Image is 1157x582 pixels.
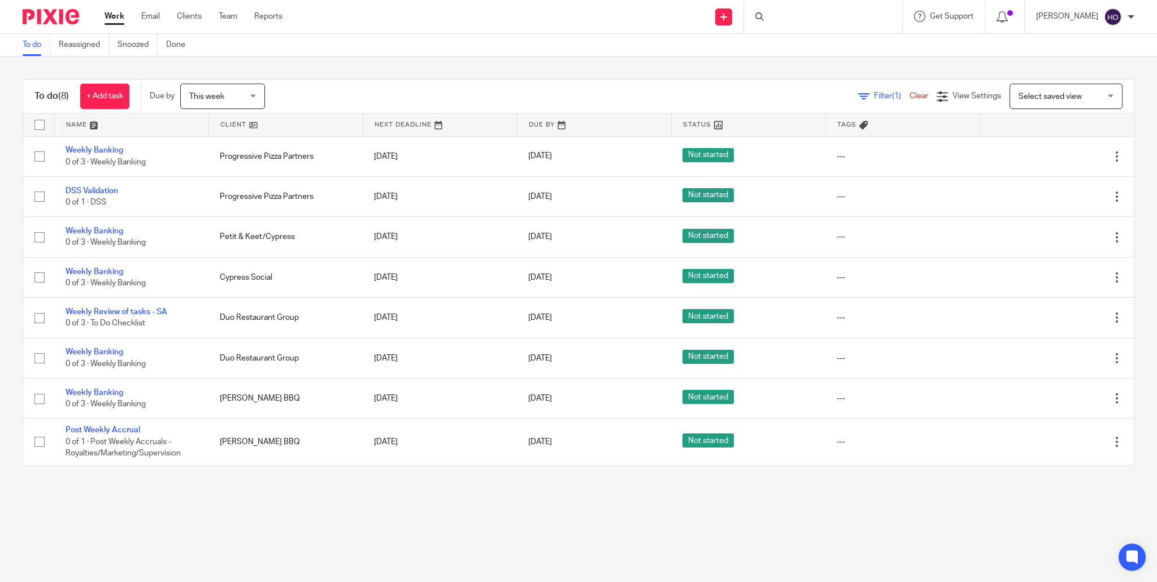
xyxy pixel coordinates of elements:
[208,257,363,297] td: Cypress Social
[66,389,123,397] a: Weekly Banking
[363,217,517,257] td: [DATE]
[837,272,968,283] div: ---
[80,84,129,109] a: + Add task
[189,93,224,101] span: This week
[528,233,552,241] span: [DATE]
[66,438,181,458] span: 0 of 1 · Post Weekly Accruals - Royalties/Marketing/Supervision
[363,257,517,297] td: [DATE]
[66,268,123,276] a: Weekly Banking
[892,92,901,100] span: (1)
[66,426,140,434] a: Post Weekly Accrual
[23,9,79,24] img: Pixie
[363,298,517,338] td: [DATE]
[166,34,194,56] a: Done
[66,198,106,206] span: 0 of 1 · DSS
[363,419,517,465] td: [DATE]
[682,269,734,283] span: Not started
[66,279,146,287] span: 0 of 3 · Weekly Banking
[952,92,1001,100] span: View Settings
[105,11,124,22] a: Work
[34,90,69,102] h1: To do
[208,419,363,465] td: [PERSON_NAME] BBQ
[682,433,734,448] span: Not started
[66,239,146,247] span: 0 of 3 · Weekly Banking
[930,12,973,20] span: Get Support
[837,393,968,404] div: ---
[150,90,175,102] p: Due by
[837,151,968,162] div: ---
[910,92,928,100] a: Clear
[837,312,968,323] div: ---
[837,353,968,364] div: ---
[837,231,968,242] div: ---
[66,360,146,368] span: 0 of 3 · Weekly Banking
[66,146,123,154] a: Weekly Banking
[208,298,363,338] td: Duo Restaurant Group
[363,176,517,216] td: [DATE]
[1019,93,1082,101] span: Select saved view
[177,11,202,22] a: Clients
[682,188,734,202] span: Not started
[528,314,552,322] span: [DATE]
[66,320,145,328] span: 0 of 3 · To Do Checklist
[66,227,123,235] a: Weekly Banking
[254,11,282,22] a: Reports
[219,11,237,22] a: Team
[874,92,910,100] span: Filter
[528,438,552,446] span: [DATE]
[528,153,552,160] span: [DATE]
[837,436,968,448] div: ---
[208,136,363,176] td: Progressive Pizza Partners
[141,11,160,22] a: Email
[682,309,734,323] span: Not started
[23,34,50,56] a: To do
[208,217,363,257] td: Petit & Keet/Cypress
[208,379,363,419] td: [PERSON_NAME] BBQ
[363,338,517,378] td: [DATE]
[528,273,552,281] span: [DATE]
[837,121,856,128] span: Tags
[682,350,734,364] span: Not started
[528,193,552,201] span: [DATE]
[682,229,734,243] span: Not started
[66,348,123,356] a: Weekly Banking
[66,400,146,408] span: 0 of 3 · Weekly Banking
[66,308,167,316] a: Weekly Review of tasks - SA
[59,34,109,56] a: Reassigned
[66,187,118,195] a: DSS Validation
[528,394,552,402] span: [DATE]
[528,354,552,362] span: [DATE]
[118,34,158,56] a: Snoozed
[1104,8,1122,26] img: svg%3E
[682,390,734,404] span: Not started
[363,136,517,176] td: [DATE]
[208,338,363,378] td: Duo Restaurant Group
[682,148,734,162] span: Not started
[66,158,146,166] span: 0 of 3 · Weekly Banking
[208,176,363,216] td: Progressive Pizza Partners
[58,92,69,101] span: (8)
[363,379,517,419] td: [DATE]
[837,191,968,202] div: ---
[1036,11,1098,22] p: [PERSON_NAME]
